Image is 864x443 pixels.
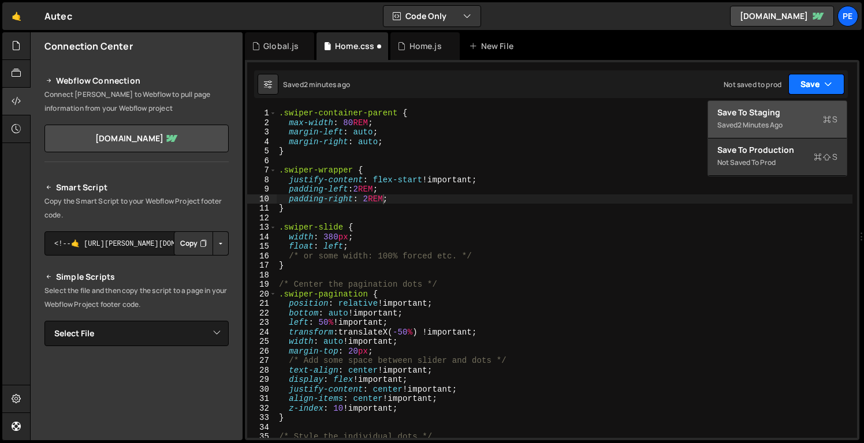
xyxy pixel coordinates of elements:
div: 6 [247,156,277,166]
div: 23 [247,318,277,328]
div: 28 [247,366,277,376]
div: Global.js [263,40,299,52]
div: 16 [247,251,277,261]
div: 26 [247,347,277,356]
div: Autec [44,9,72,23]
a: [DOMAIN_NAME] [44,125,229,152]
h2: Webflow Connection [44,74,229,88]
span: S [814,151,837,163]
div: Not saved to prod [717,156,837,170]
div: 9 [247,185,277,194]
div: 11 [247,204,277,213]
div: 34 [247,423,277,433]
div: 5 [247,147,277,156]
div: 30 [247,385,277,395]
span: S [823,114,837,125]
button: Copy [174,231,213,256]
div: 29 [247,375,277,385]
div: 1 [247,108,277,118]
div: 21 [247,299,277,309]
a: [DOMAIN_NAME] [730,6,834,27]
div: 2 [247,118,277,128]
button: Code Only [383,6,481,27]
div: 33 [247,413,277,423]
a: Pe [837,6,858,27]
div: 22 [247,309,277,318]
div: Not saved to prod [724,80,781,89]
div: 2 minutes ago [304,80,350,89]
div: 35 [247,432,277,442]
div: 27 [247,356,277,366]
div: Saved [283,80,350,89]
div: 8 [247,175,277,185]
div: New File [469,40,517,52]
p: Connect [PERSON_NAME] to Webflow to pull page information from your Webflow project [44,88,229,115]
div: 18 [247,271,277,280]
div: 32 [247,404,277,414]
a: 🤙 [2,2,31,30]
div: 19 [247,280,277,290]
p: Copy the Smart Script to your Webflow Project footer code. [44,194,229,222]
button: Save [788,74,844,95]
textarea: <!--🤙 [URL][PERSON_NAME][DOMAIN_NAME]> <script>document.addEventListener("DOMContentLoaded", func... [44,231,229,256]
button: Save to StagingS Saved2 minutes ago [708,101,847,138]
div: 2 minutes ago [738,120,783,130]
h2: Smart Script [44,181,229,194]
button: Save to ProductionS Not saved to prod [708,138,847,176]
div: 13 [247,223,277,232]
div: Button group with nested dropdown [174,231,229,256]
div: 17 [247,261,277,271]
div: 4 [247,137,277,147]
div: Save to Staging [717,107,837,118]
div: 10 [247,194,277,204]
div: 7 [247,166,277,175]
div: Home.js [409,40,442,52]
div: Save to Production [717,144,837,156]
div: 15 [247,242,277,251]
div: 25 [247,337,277,347]
h2: Simple Scripts [44,270,229,284]
div: 12 [247,213,277,223]
div: 3 [247,127,277,137]
div: Saved [717,118,837,132]
h2: Connection Center [44,40,133,52]
div: 31 [247,394,277,404]
div: 14 [247,232,277,242]
p: Select the file and then copy the script to a page in your Webflow Project footer code. [44,284,229,311]
div: Home.css [335,40,374,52]
div: 20 [247,290,277,299]
div: 24 [247,328,277,337]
